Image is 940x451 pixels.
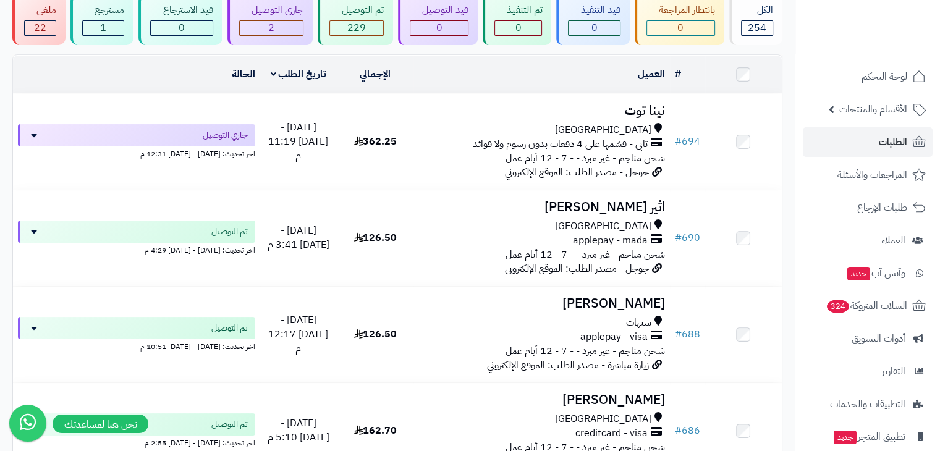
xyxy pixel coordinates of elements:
[354,230,397,245] span: 126.50
[803,193,933,222] a: طلبات الإرجاع
[826,297,907,314] span: السلات المتروكة
[418,104,664,118] h3: نينا توت
[675,134,700,149] a: #694
[473,137,648,151] span: تابي - قسّمها على 4 دفعات بدون رسوم ولا فوائد
[803,324,933,353] a: أدوات التسويق
[852,330,905,347] span: أدوات التسويق
[677,20,684,35] span: 0
[748,20,766,35] span: 254
[329,3,384,17] div: تم التوصيل
[418,297,664,311] h3: [PERSON_NAME]
[568,3,620,17] div: قيد التنفيذ
[803,258,933,288] a: وآتس آبجديد
[647,21,714,35] div: 0
[83,21,124,35] div: 1
[487,358,649,373] span: زيارة مباشرة - مصدر الطلب: الموقع الإلكتروني
[882,363,905,380] span: التقارير
[675,230,682,245] span: #
[18,436,255,449] div: اخر تحديث: [DATE] - [DATE] 2:55 م
[575,426,648,440] span: creditcard - visa
[881,232,905,249] span: العملاء
[410,3,468,17] div: قيد التوصيل
[879,133,907,151] span: الطلبات
[495,21,541,35] div: 0
[862,68,907,85] span: لوحة التحكم
[34,20,46,35] span: 22
[506,151,665,166] span: شحن مناجم - غير مبرد - - 7 - 12 أيام عمل
[573,234,648,248] span: applepay - mada
[100,20,106,35] span: 1
[330,21,383,35] div: 229
[18,339,255,352] div: اخر تحديث: [DATE] - [DATE] 10:51 م
[803,389,933,419] a: التطبيقات والخدمات
[830,395,905,413] span: التطبيقات والخدمات
[211,225,248,238] span: تم التوصيل
[232,67,255,82] a: الحالة
[418,393,664,407] h3: [PERSON_NAME]
[839,101,907,118] span: الأقسام والمنتجات
[268,416,329,445] span: [DATE] - [DATE] 5:10 م
[847,267,870,280] span: جديد
[268,313,328,356] span: [DATE] - [DATE] 12:17 م
[360,67,391,82] a: الإجمالي
[203,129,248,141] span: جاري التوصيل
[82,3,124,17] div: مسترجع
[646,3,715,17] div: بانتظار المراجعة
[675,230,700,245] a: #690
[25,21,56,35] div: 22
[354,327,397,342] span: 126.50
[555,219,651,234] span: [GEOGRAPHIC_DATA]
[580,330,648,344] span: applepay - visa
[827,300,849,313] span: 324
[436,20,442,35] span: 0
[410,21,468,35] div: 0
[638,67,665,82] a: العميل
[856,35,928,61] img: logo-2.png
[24,3,56,17] div: ملغي
[418,200,664,214] h3: اثير [PERSON_NAME]
[271,67,327,82] a: تاريخ الطلب
[211,322,248,334] span: تم التوصيل
[741,3,773,17] div: الكل
[803,291,933,321] a: السلات المتروكة324
[505,165,649,180] span: جوجل - مصدر الطلب: الموقع الإلكتروني
[268,20,274,35] span: 2
[857,199,907,216] span: طلبات الإرجاع
[239,3,303,17] div: جاري التوصيل
[505,261,649,276] span: جوجل - مصدر الطلب: الموقع الإلكتروني
[354,134,397,149] span: 362.25
[494,3,542,17] div: تم التنفيذ
[179,20,185,35] span: 0
[150,3,213,17] div: قيد الاسترجاع
[675,423,700,438] a: #686
[555,123,651,137] span: [GEOGRAPHIC_DATA]
[240,21,303,35] div: 2
[803,225,933,255] a: العملاء
[18,146,255,159] div: اخر تحديث: [DATE] - [DATE] 12:31 م
[268,223,329,252] span: [DATE] - [DATE] 3:41 م
[18,243,255,256] div: اخر تحديث: [DATE] - [DATE] 4:29 م
[837,166,907,183] span: المراجعات والأسئلة
[151,21,212,35] div: 0
[347,20,366,35] span: 229
[211,418,248,431] span: تم التوصيل
[555,412,651,426] span: [GEOGRAPHIC_DATA]
[515,20,522,35] span: 0
[506,344,665,358] span: شحن مناجم - غير مبرد - - 7 - 12 أيام عمل
[803,356,933,386] a: التقارير
[675,327,700,342] a: #688
[569,21,619,35] div: 0
[506,247,665,262] span: شحن مناجم - غير مبرد - - 7 - 12 أيام عمل
[354,423,397,438] span: 162.70
[675,67,681,82] a: #
[675,423,682,438] span: #
[268,120,328,163] span: [DATE] - [DATE] 11:19 م
[846,264,905,282] span: وآتس آب
[675,327,682,342] span: #
[803,62,933,91] a: لوحة التحكم
[675,134,682,149] span: #
[591,20,597,35] span: 0
[803,127,933,157] a: الطلبات
[803,160,933,190] a: المراجعات والأسئلة
[832,428,905,445] span: تطبيق المتجر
